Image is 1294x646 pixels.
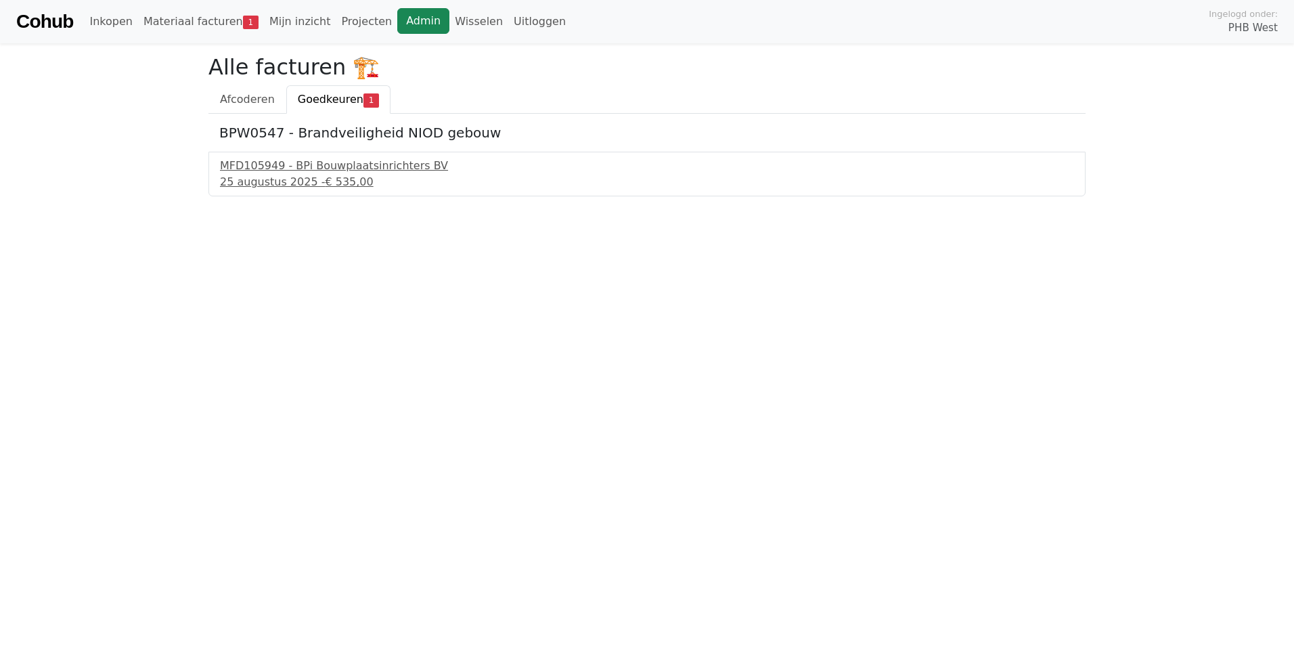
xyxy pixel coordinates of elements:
[449,8,508,35] a: Wisselen
[219,125,1075,141] h5: BPW0547 - Brandveiligheid NIOD gebouw
[16,5,73,38] a: Cohub
[138,8,264,35] a: Materiaal facturen1
[208,85,286,114] a: Afcoderen
[220,93,275,106] span: Afcoderen
[84,8,137,35] a: Inkopen
[325,175,373,188] span: € 535,00
[286,85,391,114] a: Goedkeuren1
[298,93,363,106] span: Goedkeuren
[336,8,397,35] a: Projecten
[208,54,1086,80] h2: Alle facturen 🏗️
[508,8,571,35] a: Uitloggen
[220,174,1074,190] div: 25 augustus 2025 -
[220,158,1074,190] a: MFD105949 - BPi Bouwplaatsinrichters BV25 augustus 2025 -€ 535,00
[397,8,449,34] a: Admin
[1228,20,1278,36] span: PHB West
[1209,7,1278,20] span: Ingelogd onder:
[363,93,379,107] span: 1
[243,16,259,29] span: 1
[264,8,336,35] a: Mijn inzicht
[220,158,1074,174] div: MFD105949 - BPi Bouwplaatsinrichters BV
